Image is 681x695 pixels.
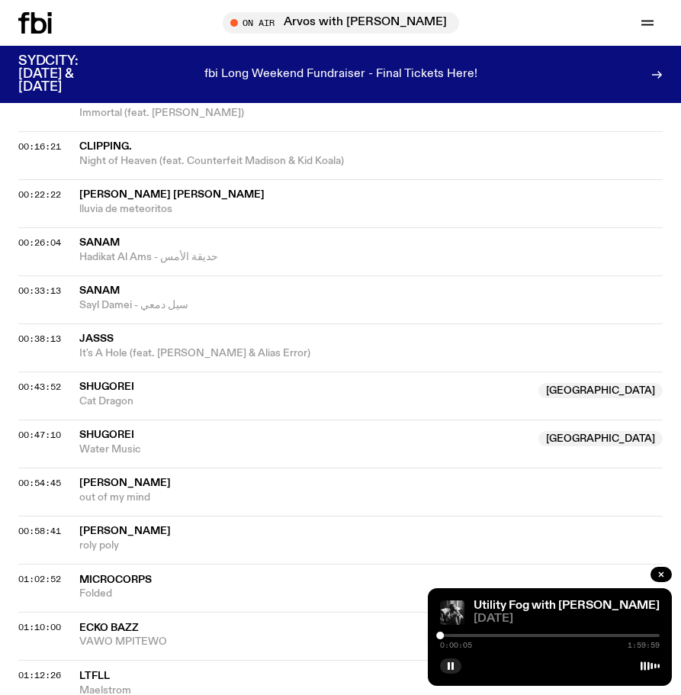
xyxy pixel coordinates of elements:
span: SANAM [79,285,120,296]
span: [PERSON_NAME] [PERSON_NAME] [79,189,265,200]
span: 00:16:21 [18,140,61,153]
span: [GEOGRAPHIC_DATA] [538,431,663,446]
span: roly poly [79,539,663,553]
span: 00:38:13 [18,333,61,345]
span: 00:26:04 [18,236,61,249]
button: 00:47:10 [18,431,61,439]
span: 00:58:41 [18,525,61,537]
span: ltfll [79,671,110,681]
span: out of my mind [79,491,663,505]
span: clipping. [79,141,132,152]
button: 00:43:52 [18,383,61,391]
span: 00:43:52 [18,381,61,393]
span: Ecko Bazz [79,623,139,633]
button: 00:38:13 [18,335,61,343]
h3: SYDCITY: [DATE] & [DATE] [18,55,116,94]
span: Hadikat Al Ams - حديقة الأمس [79,250,663,265]
span: 00:47:10 [18,429,61,441]
span: 00:33:13 [18,285,61,297]
span: Cat Dragon [79,394,529,409]
span: [DATE] [474,613,660,625]
span: Shugorei [79,430,134,440]
span: lluvia de meteoritos [79,202,663,217]
p: fbi Long Weekend Fundraiser - Final Tickets Here! [204,68,477,82]
span: VAWO MPITEWO [79,635,663,649]
button: 00:58:41 [18,527,61,536]
span: JASSS [79,333,114,344]
img: Cover of Ho99o9's album Tomorrow We Escape [440,600,464,625]
span: SANAM [79,237,120,248]
span: [GEOGRAPHIC_DATA] [538,383,663,398]
span: Microcorps [79,574,152,585]
span: Sayl Damei - سيل دمعي [79,298,663,313]
span: Night of Heaven (feat. Counterfeit Madison & Kid Koala) [79,154,663,169]
button: On AirArvos with [PERSON_NAME] [223,12,459,34]
button: 00:26:04 [18,239,61,247]
a: Utility Fog with [PERSON_NAME] [474,600,660,612]
span: It's A Hole (feat. [PERSON_NAME] & Alias Error) [79,346,663,361]
button: 01:12:26 [18,671,61,680]
span: Water Music [79,442,529,457]
span: 1:59:59 [628,642,660,649]
button: 01:10:00 [18,623,61,632]
span: 00:22:22 [18,188,61,201]
span: Shugorei [79,381,134,392]
button: 00:33:13 [18,287,61,295]
span: [PERSON_NAME] [79,478,171,488]
span: Immortal (feat. [PERSON_NAME]) [79,106,663,121]
span: Folded [79,587,663,601]
span: 01:12:26 [18,669,61,681]
button: 00:16:21 [18,143,61,151]
span: 01:10:00 [18,621,61,633]
span: [PERSON_NAME] [79,526,171,536]
span: 0:00:05 [440,642,472,649]
button: 00:54:45 [18,479,61,487]
button: 00:22:22 [18,191,61,199]
button: 01:02:52 [18,575,61,584]
span: 00:54:45 [18,477,61,489]
span: 01:02:52 [18,573,61,585]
